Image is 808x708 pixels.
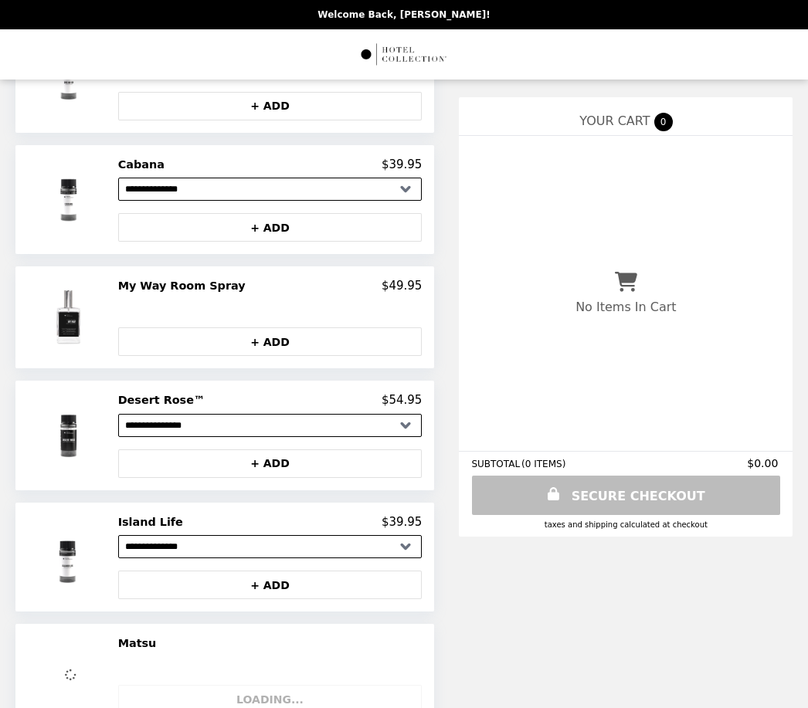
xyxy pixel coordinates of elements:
[118,213,423,242] button: + ADD
[382,279,423,293] p: $49.95
[30,279,111,356] img: My Way Room Spray
[26,393,114,477] img: Desert Rose™
[317,9,490,20] p: Welcome Back, [PERSON_NAME]!
[118,327,423,356] button: + ADD
[360,39,449,70] img: Brand Logo
[521,459,565,469] span: ( 0 ITEMS )
[382,158,423,171] p: $39.95
[118,279,252,293] h2: My Way Room Spray
[118,393,212,407] h2: Desert Rose™
[747,457,780,469] span: $0.00
[118,636,163,650] h2: Matsu
[118,414,423,437] select: Select a product variant
[118,92,423,120] button: + ADD
[471,520,780,529] div: Taxes and Shipping calculated at checkout
[118,178,423,201] select: Select a product variant
[118,158,171,171] h2: Cabana
[26,515,114,599] img: Island Life
[575,300,676,314] p: No Items In Cart
[118,449,423,478] button: + ADD
[382,515,423,529] p: $39.95
[26,158,114,242] img: Cabana
[654,113,673,131] span: 0
[118,571,423,599] button: + ADD
[118,535,423,558] select: Select a product variant
[579,113,650,128] span: YOUR CART
[118,515,189,529] h2: Island Life
[471,459,521,469] span: SUBTOTAL
[382,393,423,407] p: $54.95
